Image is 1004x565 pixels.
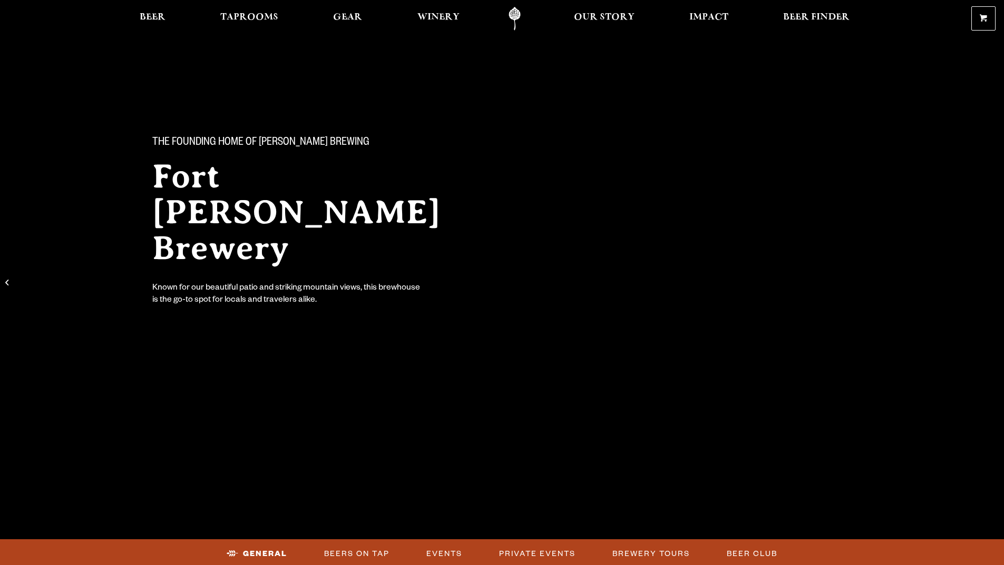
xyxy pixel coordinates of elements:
a: Winery [411,7,466,31]
h2: Fort [PERSON_NAME] Brewery [152,158,481,266]
a: Beer Finder [776,7,856,31]
span: The Founding Home of [PERSON_NAME] Brewing [152,136,369,150]
a: Gear [326,7,369,31]
a: Beer [133,7,172,31]
a: Odell Home [495,7,534,31]
span: Beer Finder [783,13,850,22]
span: Our Story [574,13,635,22]
span: Beer [140,13,165,22]
a: Taprooms [213,7,285,31]
div: Known for our beautiful patio and striking mountain views, this brewhouse is the go-to spot for l... [152,283,422,307]
a: Impact [683,7,735,31]
a: Our Story [567,7,641,31]
span: Impact [689,13,728,22]
span: Winery [417,13,460,22]
span: Gear [333,13,362,22]
span: Taprooms [220,13,278,22]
